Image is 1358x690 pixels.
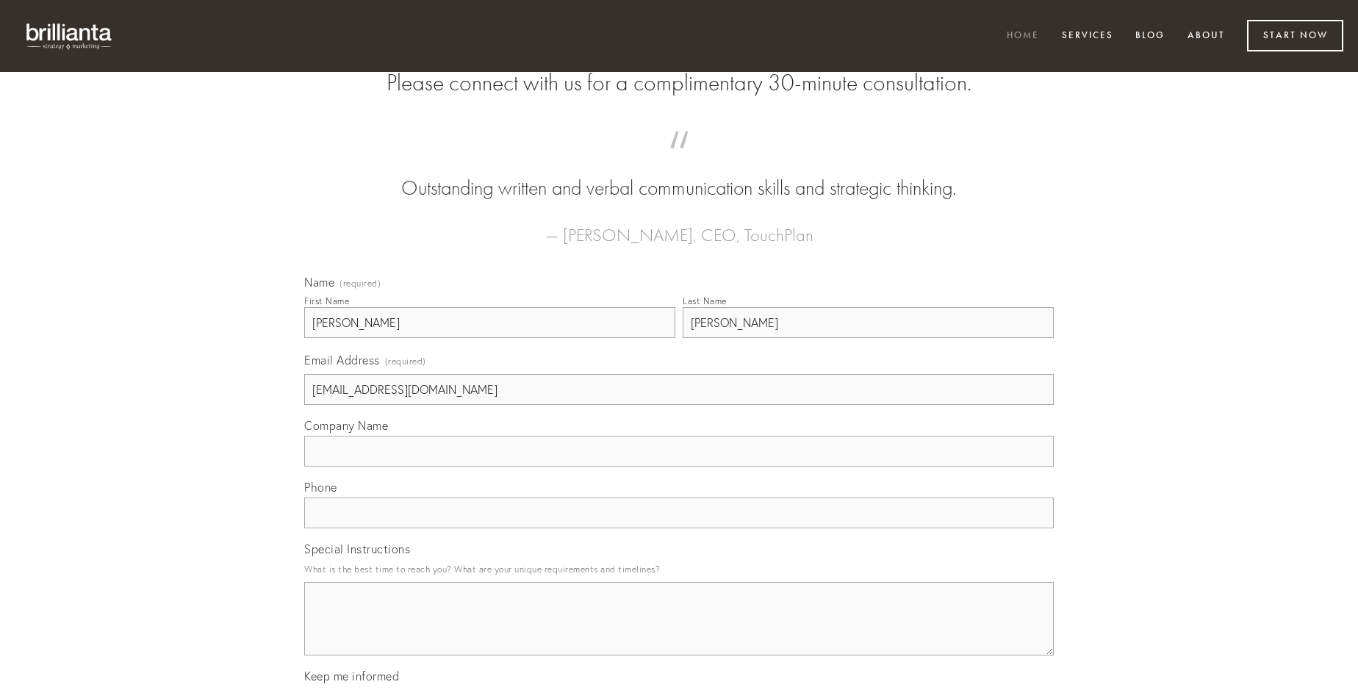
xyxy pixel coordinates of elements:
[683,295,727,306] div: Last Name
[15,15,125,57] img: brillianta - research, strategy, marketing
[304,418,388,433] span: Company Name
[339,279,381,288] span: (required)
[304,275,334,290] span: Name
[997,24,1049,48] a: Home
[1052,24,1123,48] a: Services
[304,559,1054,579] p: What is the best time to reach you? What are your unique requirements and timelines?
[304,542,410,556] span: Special Instructions
[304,353,380,367] span: Email Address
[328,145,1030,203] blockquote: Outstanding written and verbal communication skills and strategic thinking.
[304,669,399,683] span: Keep me informed
[304,480,337,495] span: Phone
[385,351,426,371] span: (required)
[304,295,349,306] div: First Name
[304,69,1054,97] h2: Please connect with us for a complimentary 30-minute consultation.
[328,145,1030,174] span: “
[1126,24,1174,48] a: Blog
[1247,20,1343,51] a: Start Now
[1178,24,1235,48] a: About
[328,203,1030,250] figcaption: — [PERSON_NAME], CEO, TouchPlan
